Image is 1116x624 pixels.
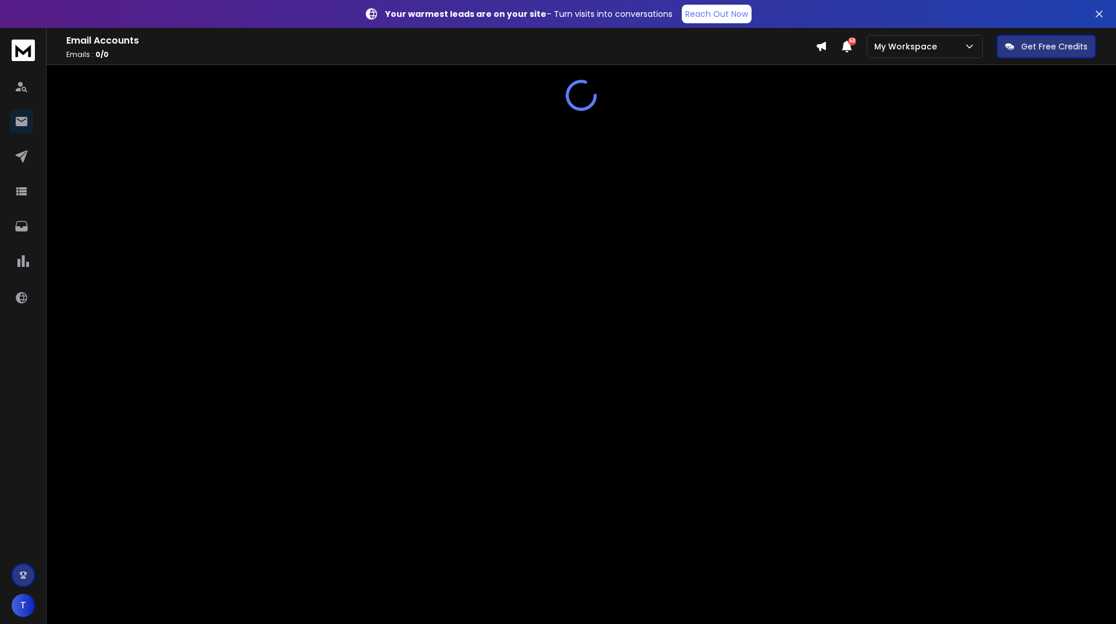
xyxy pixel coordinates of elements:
p: Get Free Credits [1021,41,1088,52]
span: 0 / 0 [95,49,109,59]
button: T [12,594,35,617]
h1: Email Accounts [66,34,815,48]
img: logo [12,40,35,61]
a: Reach Out Now [682,5,752,23]
p: My Workspace [874,41,942,52]
span: 50 [848,37,856,45]
p: – Turn visits into conversations [385,8,673,20]
p: Emails : [66,50,815,59]
strong: Your warmest leads are on your site [385,8,546,20]
p: Reach Out Now [685,8,748,20]
button: Get Free Credits [997,35,1096,58]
